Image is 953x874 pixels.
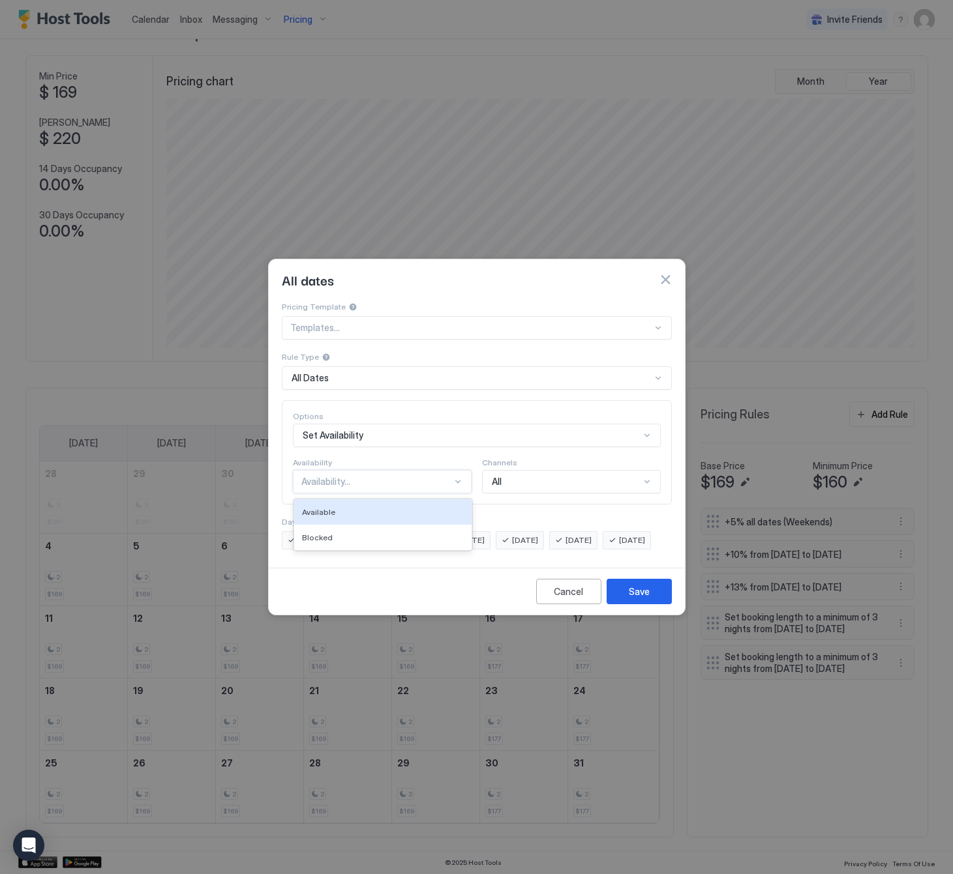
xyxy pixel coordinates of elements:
[302,532,333,542] span: Blocked
[282,517,345,527] span: Days of the week
[629,585,650,598] div: Save
[293,458,332,467] span: Availability
[303,430,363,441] span: Set Availability
[554,585,583,598] div: Cancel
[536,579,601,604] button: Cancel
[13,830,44,861] div: Open Intercom Messenger
[292,372,329,384] span: All Dates
[301,476,452,488] div: Availability...
[282,270,334,289] span: All dates
[566,534,592,546] span: [DATE]
[293,411,324,421] span: Options
[282,352,319,362] span: Rule Type
[302,507,335,517] span: Available
[512,534,538,546] span: [DATE]
[619,534,645,546] span: [DATE]
[482,458,517,467] span: Channels
[282,302,346,312] span: Pricing Template
[607,579,672,604] button: Save
[492,476,502,488] span: All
